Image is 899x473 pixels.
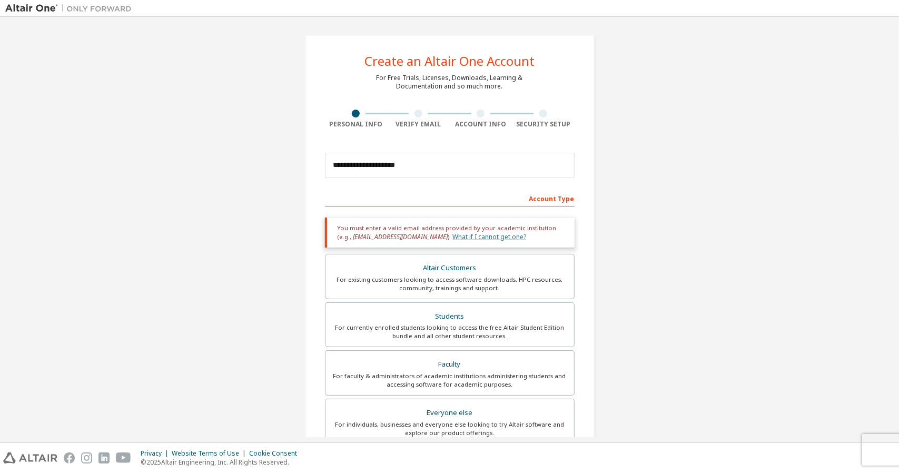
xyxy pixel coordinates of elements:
div: Security Setup [512,120,575,129]
div: You must enter a valid email address provided by your academic institution (e.g., ). [325,218,575,248]
span: [EMAIL_ADDRESS][DOMAIN_NAME] [353,232,448,241]
a: What if I cannot get one? [453,232,527,241]
div: For currently enrolled students looking to access the free Altair Student Edition bundle and all ... [332,323,568,340]
img: Altair One [5,3,137,14]
div: For Free Trials, Licenses, Downloads, Learning & Documentation and so much more. [377,74,523,91]
div: Students [332,309,568,324]
div: Account Info [450,120,512,129]
div: Website Terms of Use [172,449,249,458]
img: instagram.svg [81,452,92,464]
img: linkedin.svg [98,452,110,464]
img: altair_logo.svg [3,452,57,464]
div: Create an Altair One Account [364,55,535,67]
div: For individuals, businesses and everyone else looking to try Altair software and explore our prod... [332,420,568,437]
img: youtube.svg [116,452,131,464]
div: Privacy [141,449,172,458]
div: Altair Customers [332,261,568,275]
div: Personal Info [325,120,388,129]
div: Cookie Consent [249,449,303,458]
img: facebook.svg [64,452,75,464]
div: Account Type [325,190,575,206]
div: Faculty [332,357,568,372]
div: Everyone else [332,406,568,420]
p: © 2025 Altair Engineering, Inc. All Rights Reserved. [141,458,303,467]
div: Verify Email [387,120,450,129]
div: For existing customers looking to access software downloads, HPC resources, community, trainings ... [332,275,568,292]
div: For faculty & administrators of academic institutions administering students and accessing softwa... [332,372,568,389]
